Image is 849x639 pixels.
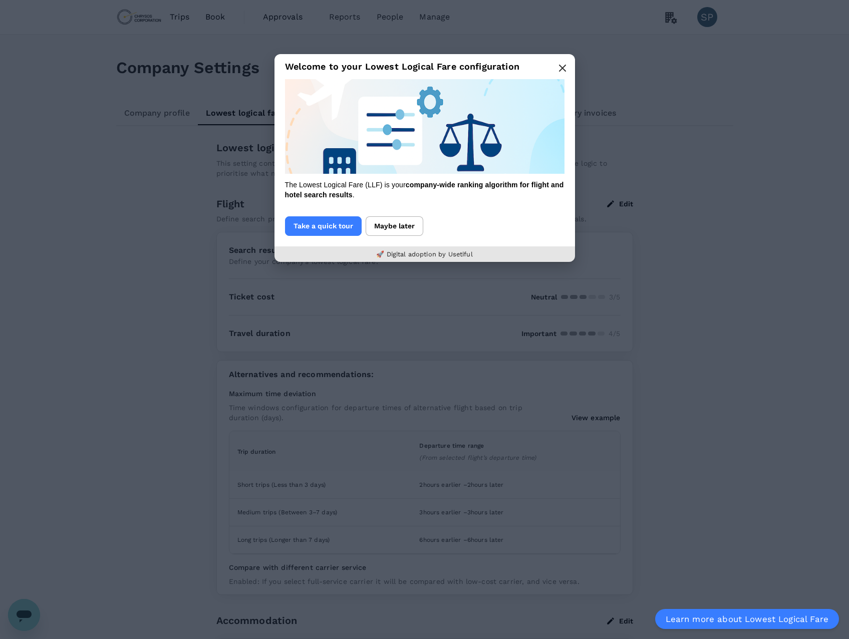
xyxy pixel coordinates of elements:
button: Take a quick tour [285,216,362,236]
a: Learn more about Lowest Logical Fare [655,609,839,629]
a: 🚀 Digital adoption by Usetiful [376,250,473,258]
span: The Lowest Logical Fare (LLF) is your [285,181,406,189]
span: company-wide ranking algorithm for flight and hotel search results [285,181,564,199]
button: Maybe later [366,216,423,236]
h3: Welcome to your Lowest Logical Fare configuration [274,54,575,79]
span: . [353,191,355,199]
